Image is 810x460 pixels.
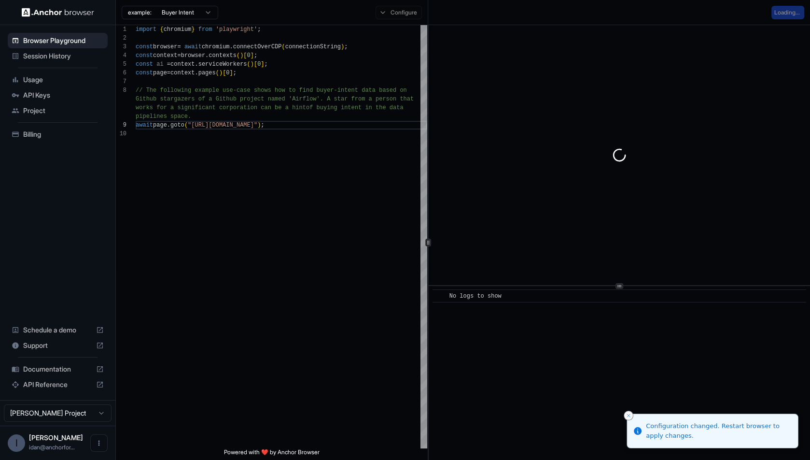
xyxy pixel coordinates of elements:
div: Billing [8,127,108,142]
span: d buyer-intent data based on [309,87,407,94]
span: Usage [23,75,104,85]
span: ow'. A star from a person that [309,96,414,102]
span: browser [181,52,205,59]
div: 4 [116,51,126,60]
button: Close toast [624,411,633,420]
div: 9 [116,121,126,129]
span: ; [233,70,237,76]
span: ( [247,61,250,68]
span: context [170,61,195,68]
div: 2 [116,34,126,43]
span: . [229,43,233,50]
span: ] [251,52,254,59]
span: 0 [226,70,229,76]
span: Support [23,341,92,350]
div: API Keys [8,87,108,103]
span: ai [156,61,163,68]
span: ; [344,43,348,50]
span: API Keys [23,90,104,100]
span: connectionString [285,43,341,50]
span: chromium [164,26,192,33]
span: "[URL][DOMAIN_NAME]" [188,122,257,129]
span: ; [257,26,261,33]
span: No logs to show [449,293,502,300]
span: const [136,61,153,68]
span: ; [261,122,264,129]
span: ( [184,122,188,129]
span: ] [261,61,264,68]
div: Configuration changed. Restart browser to apply changes. [646,421,790,440]
span: Github stargazers of a Github project named 'Airfl [136,96,309,102]
div: I [8,434,25,452]
span: Documentation [23,364,92,374]
div: API Reference [8,377,108,392]
span: . [195,70,198,76]
span: context [170,70,195,76]
span: [ [243,52,247,59]
img: Anchor Logo [22,8,94,17]
span: of buying intent in the data [306,104,404,111]
div: Session History [8,48,108,64]
span: ) [257,122,261,129]
span: example: [128,9,152,16]
span: goto [170,122,184,129]
div: Usage [8,72,108,87]
div: Schedule a demo [8,322,108,338]
span: Billing [23,129,104,139]
span: Project [23,106,104,115]
span: } [191,26,195,33]
span: ​ [437,291,442,301]
span: 0 [247,52,250,59]
span: chromium [202,43,230,50]
div: 1 [116,25,126,34]
span: Idan Raman [29,433,83,442]
span: ) [341,43,344,50]
div: 10 [116,129,126,138]
div: 7 [116,77,126,86]
span: from [198,26,212,33]
span: await [184,43,202,50]
span: = [177,43,181,50]
div: 6 [116,69,126,77]
span: [ [223,70,226,76]
span: pipelines space. [136,113,191,120]
span: Session History [23,51,104,61]
span: connectOverCDP [233,43,282,50]
span: API Reference [23,380,92,389]
span: [ [254,61,257,68]
span: 'playwright' [216,26,257,33]
span: ( [216,70,219,76]
span: ) [251,61,254,68]
div: 5 [116,60,126,69]
div: 3 [116,43,126,51]
span: serviceWorkers [198,61,247,68]
div: 8 [116,86,126,95]
span: Schedule a demo [23,325,92,335]
span: ( [237,52,240,59]
span: import [136,26,156,33]
span: contexts [209,52,237,59]
span: const [136,52,153,59]
span: const [136,43,153,50]
span: browser [153,43,177,50]
span: ] [229,70,233,76]
div: Project [8,103,108,118]
div: Browser Playground [8,33,108,48]
span: ; [265,61,268,68]
span: = [177,52,181,59]
span: Browser Playground [23,36,104,45]
span: ) [240,52,243,59]
span: ( [282,43,285,50]
span: = [167,61,170,68]
span: context [153,52,177,59]
span: const [136,70,153,76]
span: 0 [257,61,261,68]
div: Documentation [8,361,108,377]
span: await [136,122,153,129]
span: pages [198,70,216,76]
span: Powered with ❤️ by Anchor Browser [224,448,320,460]
span: idan@anchorforge.io [29,444,75,451]
span: ; [254,52,257,59]
button: Open menu [90,434,108,452]
span: . [205,52,209,59]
